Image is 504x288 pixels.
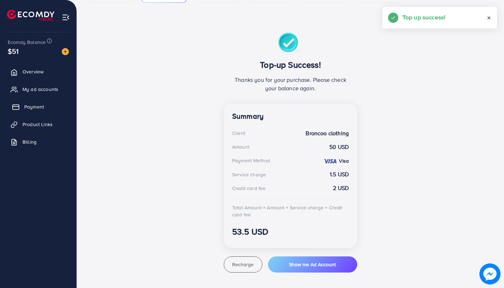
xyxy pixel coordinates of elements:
a: My ad accounts [5,82,71,96]
img: credit [323,158,337,164]
h4: Summary [232,112,349,121]
strong: 2 USD [333,184,349,192]
strong: Visa [339,157,349,164]
span: $51 [8,46,19,57]
img: image [62,48,69,55]
span: My ad accounts [22,86,58,93]
span: Billing [22,138,37,145]
div: Client [232,130,245,137]
a: Billing [5,135,71,149]
div: Credit card fee [232,185,266,192]
div: Payment Method [232,157,270,164]
h5: Top up success! [402,13,445,22]
strong: Broncoo clothing [306,129,349,137]
h3: 53.5 USD [232,227,349,237]
button: Show me Ad Account [268,256,357,273]
img: success [278,33,303,54]
a: Payment [5,100,71,114]
strong: 50 USD [329,143,349,151]
img: logo [7,10,54,21]
span: Recharge [232,261,254,268]
div: Amount [232,143,249,150]
span: Payment [24,103,44,110]
h3: Top-up Success! [232,60,349,70]
strong: 1.5 USD [330,170,349,178]
a: Overview [5,65,71,79]
div: Total Amount = Amount + Service charge + Credit card fee [232,204,349,218]
img: menu [62,13,70,21]
a: Product Links [5,117,71,131]
span: Show me Ad Account [289,261,336,268]
p: Thanks you for your purchase. Please check your balance again. [232,76,349,92]
span: Ecomdy Balance [8,39,46,46]
img: image [479,263,500,284]
button: Recharge [224,256,262,273]
div: Service charge [232,171,266,178]
span: Product Links [22,121,53,128]
span: Overview [22,68,44,75]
